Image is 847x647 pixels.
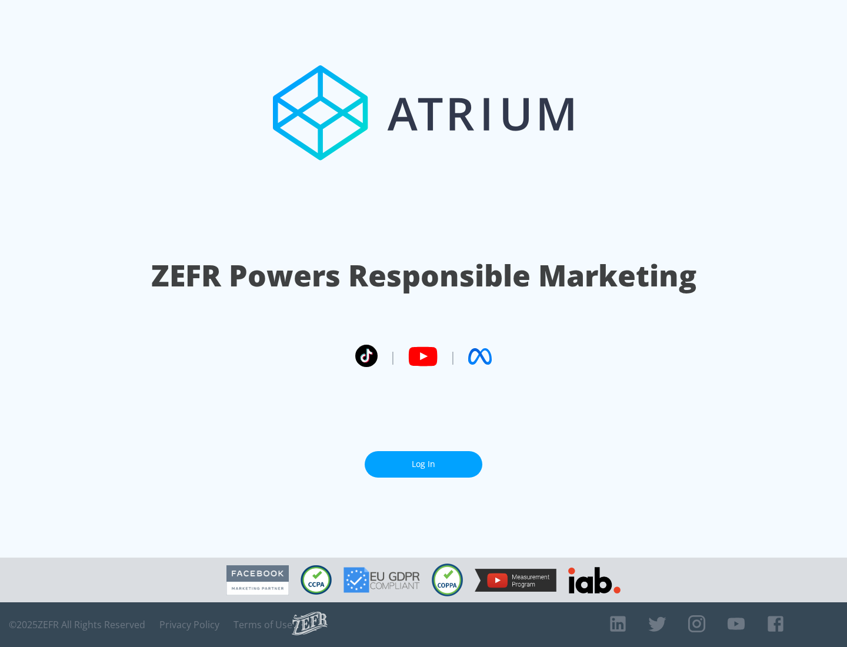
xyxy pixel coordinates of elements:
a: Privacy Policy [159,619,219,631]
h1: ZEFR Powers Responsible Marketing [151,255,696,296]
a: Log In [365,451,482,478]
img: Facebook Marketing Partner [226,565,289,595]
img: CCPA Compliant [301,565,332,595]
img: IAB [568,567,621,593]
img: GDPR Compliant [344,567,420,593]
span: | [389,348,396,365]
a: Terms of Use [234,619,292,631]
span: © 2025 ZEFR All Rights Reserved [9,619,145,631]
img: COPPA Compliant [432,563,463,596]
span: | [449,348,456,365]
img: YouTube Measurement Program [475,569,556,592]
